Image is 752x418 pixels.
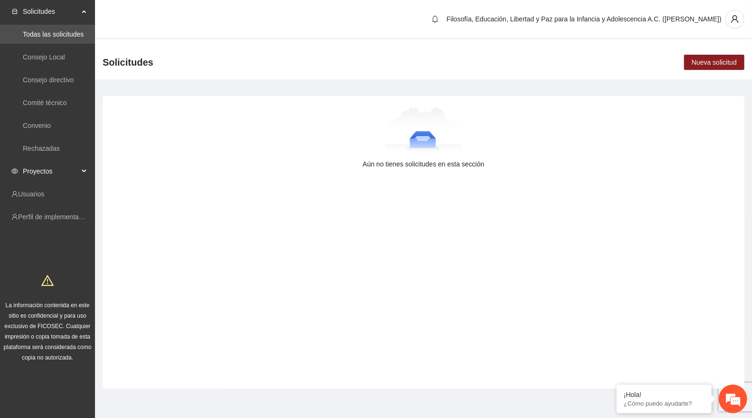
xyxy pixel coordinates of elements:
[428,15,442,23] span: bell
[385,107,462,155] img: Aún no tienes solicitudes en esta sección
[118,159,729,169] div: Aún no tienes solicitudes en esta sección
[23,99,67,107] a: Comité técnico
[23,122,51,129] a: Convenio
[55,127,131,223] span: Estamos en línea.
[156,5,179,28] div: Minimizar ventana de chat en vivo
[4,302,92,361] span: La información contenida en este sitio es confidencial y para uso exclusivo de FICOSEC. Cualquier...
[5,260,181,293] textarea: Escriba su mensaje y pulse “Intro”
[11,168,18,175] span: eye
[624,391,704,399] div: ¡Hola!
[23,30,84,38] a: Todas las solicitudes
[23,145,60,152] a: Rechazadas
[23,53,65,61] a: Consejo Local
[23,2,79,21] span: Solicitudes
[18,190,44,198] a: Usuarios
[49,49,160,61] div: Chatee con nosotros ahora
[23,162,79,181] span: Proyectos
[41,274,54,287] span: warning
[447,15,722,23] span: Filosofía, Educación, Libertad y Paz para la Infancia y Adolescencia A.C. ([PERSON_NAME])
[692,57,737,68] span: Nueva solicitud
[11,8,18,15] span: inbox
[726,15,744,23] span: user
[23,76,74,84] a: Consejo directivo
[684,55,744,70] button: Nueva solicitud
[624,400,704,407] p: ¿Cómo puedo ayudarte?
[103,55,153,70] span: Solicitudes
[18,213,92,221] a: Perfil de implementadora
[725,10,744,29] button: user
[428,11,443,27] button: bell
